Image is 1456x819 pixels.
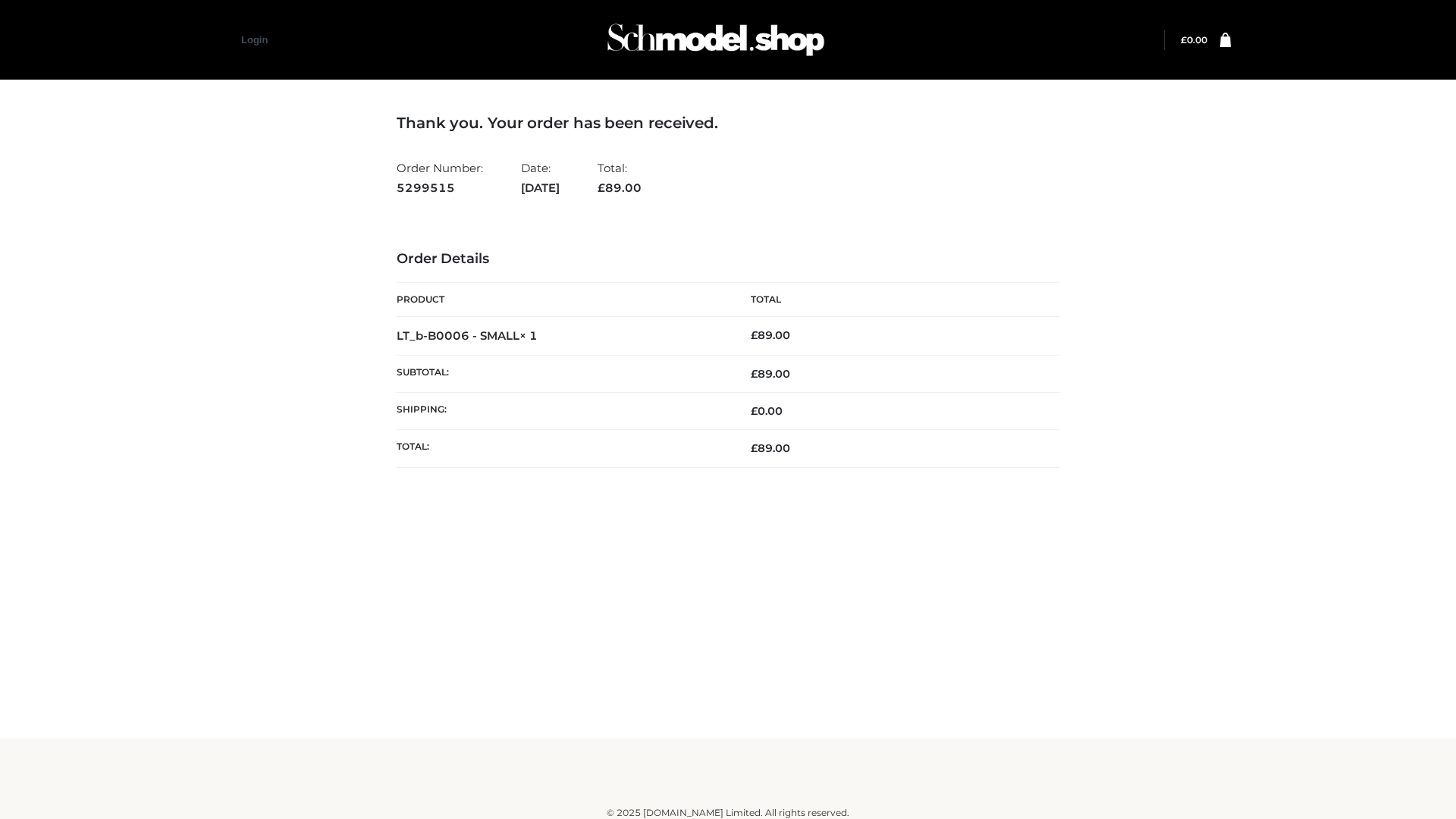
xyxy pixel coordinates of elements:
img: Schmodel Admin 964 [602,10,830,70]
span: £ [751,328,758,342]
th: Product [397,283,728,317]
th: Total: [397,430,728,467]
a: £0.00 [1181,34,1207,45]
span: 89.00 [751,367,790,381]
li: Date: [521,155,560,201]
li: Order Number: [397,155,483,201]
span: £ [598,180,605,195]
strong: 5299515 [397,178,483,198]
span: 89.00 [598,180,642,195]
th: Shipping: [397,393,728,430]
strong: [DATE] [521,178,560,198]
bdi: 0.00 [1181,34,1207,45]
a: Login [241,34,268,45]
span: 89.00 [751,441,790,455]
span: £ [751,404,758,418]
li: Total: [598,155,642,201]
th: Subtotal: [397,355,728,392]
h3: Order Details [397,251,1059,268]
bdi: 89.00 [751,328,790,342]
strong: × 1 [519,328,538,343]
bdi: 0.00 [751,404,783,418]
span: £ [751,367,758,381]
h3: Thank you. Your order has been received. [397,114,1059,132]
strong: LT_b-B0006 - SMALL [397,328,538,343]
span: £ [751,441,758,455]
th: Total [728,283,1059,317]
span: £ [1181,34,1187,45]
